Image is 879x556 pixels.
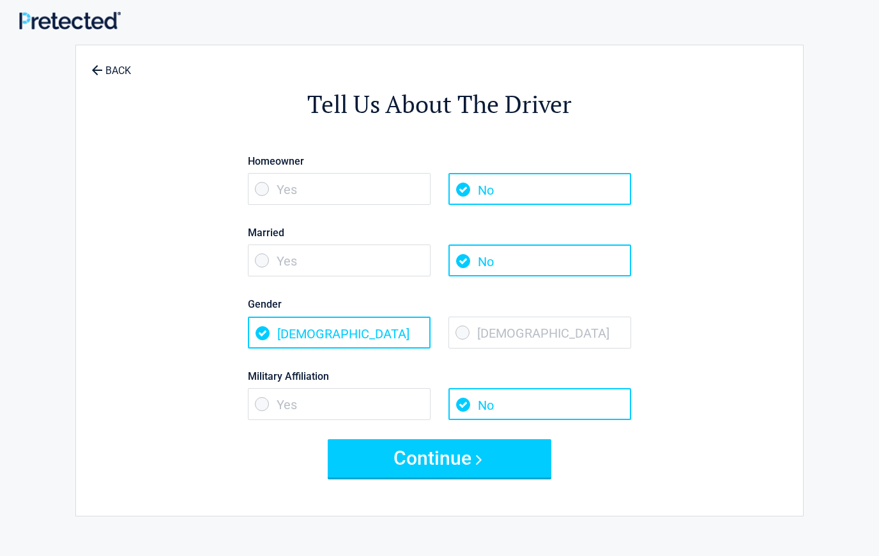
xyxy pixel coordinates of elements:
span: [DEMOGRAPHIC_DATA] [448,317,631,349]
span: Yes [248,388,431,420]
a: BACK [89,54,134,76]
span: Yes [248,244,431,276]
button: Continue [328,439,551,477]
span: No [448,244,631,276]
label: Homeowner [248,153,631,170]
label: Military Affiliation [248,368,631,385]
span: Yes [248,173,431,205]
img: Main Logo [19,11,121,30]
span: No [448,388,631,420]
span: [DEMOGRAPHIC_DATA] [248,317,431,349]
label: Gender [248,296,631,313]
h2: Tell Us About The Driver [146,88,733,121]
label: Married [248,224,631,241]
span: No [448,173,631,205]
